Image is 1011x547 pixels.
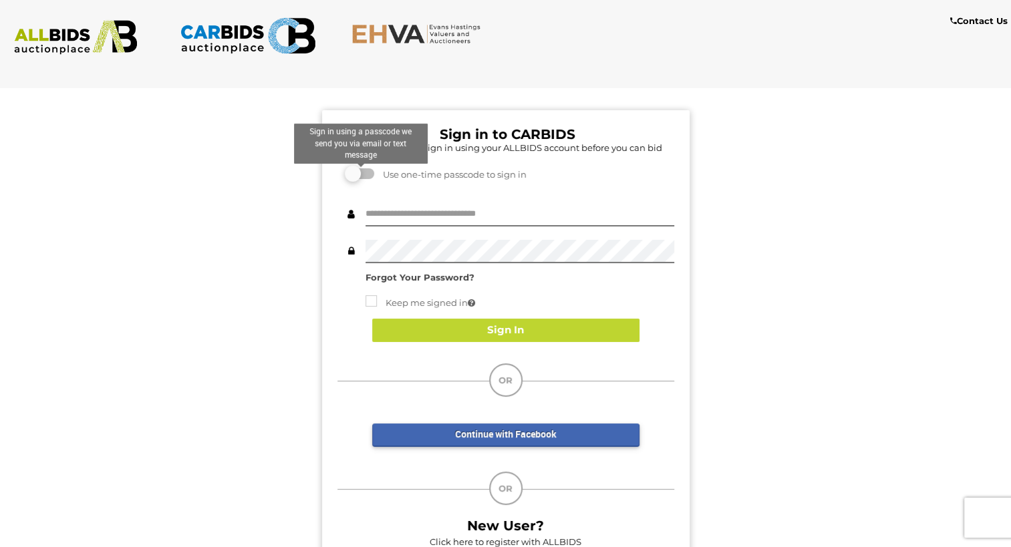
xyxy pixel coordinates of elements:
[341,143,674,152] h5: You will need to sign in using your ALLBIDS account before you can bid
[366,295,475,311] label: Keep me signed in
[372,423,639,447] a: Continue with Facebook
[950,13,1011,29] a: Contact Us
[440,126,575,142] b: Sign in to CARBIDS
[430,536,581,547] a: Click here to register with ALLBIDS
[489,472,523,505] div: OR
[950,15,1008,26] b: Contact Us
[7,20,144,55] img: ALLBIDS.com.au
[366,272,474,283] a: Forgot Your Password?
[372,319,639,342] button: Sign In
[467,518,544,534] b: New User?
[351,23,488,44] img: EHVA.com.au
[180,13,316,58] img: CARBIDS.com.au
[294,124,428,163] div: Sign in using a passcode we send you via email or text message
[376,169,527,180] span: Use one-time passcode to sign in
[489,363,523,397] div: OR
